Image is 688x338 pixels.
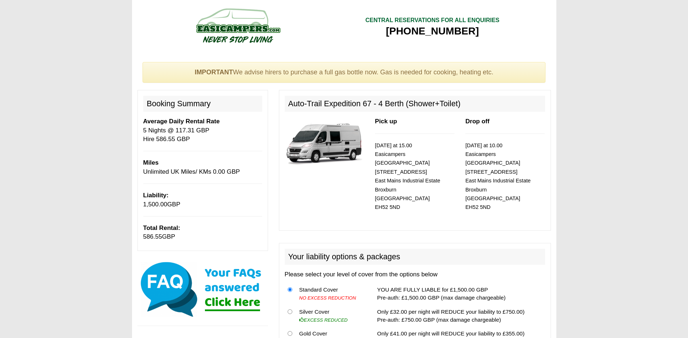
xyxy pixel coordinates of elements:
[143,191,262,209] p: GBP
[143,158,262,176] p: Unlimited UK Miles/ KMs 0.00 GBP
[143,233,162,240] span: 586.55
[285,96,545,112] h2: Auto-Trail Expedition 67 - 4 Berth (Shower+Toilet)
[465,118,489,125] b: Drop off
[375,118,397,125] b: Pick up
[143,224,262,242] p: GBP
[143,201,168,208] span: 1,500.00
[285,270,545,279] p: Please select your level of cover from the options below
[299,295,356,301] i: NO EXCESS REDUCTION
[296,305,366,327] td: Silver Cover
[365,25,499,38] div: [PHONE_NUMBER]
[195,69,233,76] strong: IMPORTANT
[374,305,545,327] td: Only £32.00 per night will REDUCE your liability to £750.00) Pre-auth: £750.00 GBP (max damage ch...
[143,192,169,199] b: Liability:
[143,159,159,166] b: Miles
[143,224,180,231] b: Total Rental:
[285,249,545,265] h2: Your liability options & packages
[143,118,220,125] b: Average Daily Rental Rate
[374,283,545,305] td: YOU ARE FULLY LIABLE for £1,500.00 GBP Pre-auth: £1,500.00 GBP (max damage chargeable)
[137,260,268,318] img: Click here for our most common FAQs
[375,143,440,210] small: [DATE] at 15.00 Easicampers [GEOGRAPHIC_DATA] [STREET_ADDRESS] East Mains Industrial Estate Broxb...
[365,16,499,25] div: CENTRAL RESERVATIONS FOR ALL ENQUIRIES
[143,62,546,83] div: We advise hirers to purchase a full gas bottle now. Gas is needed for cooking, heating etc.
[296,283,366,305] td: Standard Cover
[465,143,531,210] small: [DATE] at 10.00 Easicampers [GEOGRAPHIC_DATA] [STREET_ADDRESS] East Mains Industrial Estate Broxb...
[299,317,348,323] i: EXCESS REDUCED
[143,117,262,144] p: 5 Nights @ 117.31 GBP Hire 586.55 GBP
[169,5,307,45] img: campers-checkout-logo.png
[285,117,364,168] img: 337.jpg
[143,96,262,112] h2: Booking Summary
